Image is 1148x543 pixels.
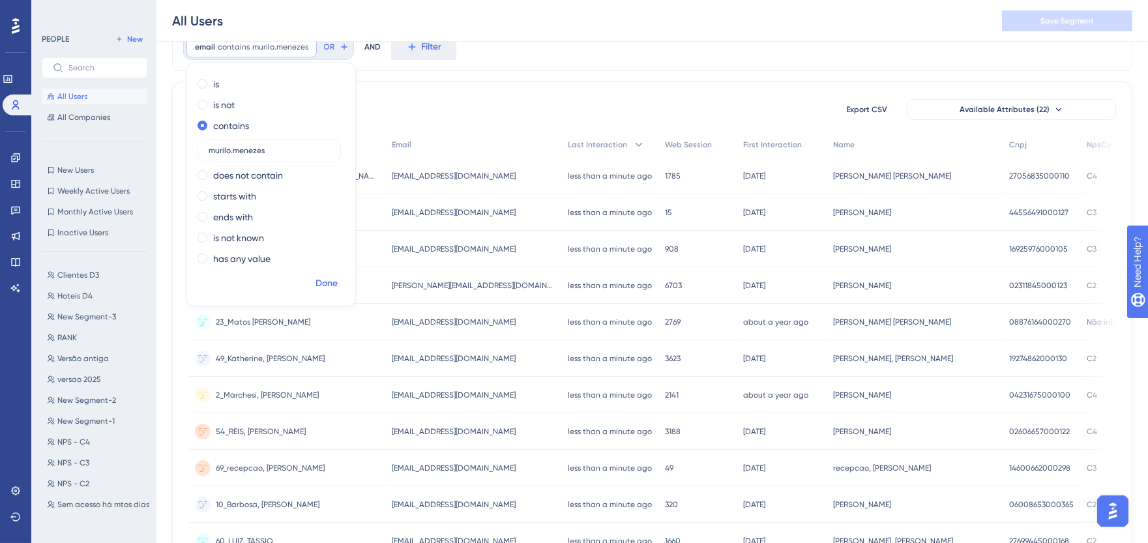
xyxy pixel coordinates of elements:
span: 15 [665,207,672,218]
button: versao 2025 [42,372,155,387]
time: about a year ago [743,317,808,327]
span: 6703 [665,280,682,291]
time: [DATE] [743,244,765,254]
span: Export CSV [847,104,888,115]
span: [PERSON_NAME] [833,280,891,291]
div: AND [364,34,381,60]
span: Available Attributes (22) [960,104,1050,115]
span: Clientes D3 [57,270,99,280]
span: First Interaction [743,139,802,150]
span: murilo.menezes [252,42,308,52]
span: [EMAIL_ADDRESS][DOMAIN_NAME] [392,353,516,364]
button: Monthly Active Users [42,204,147,220]
span: C2 [1087,499,1096,510]
button: Save Segment [1002,10,1132,31]
span: Weekly Active Users [57,186,130,196]
label: is not [213,97,235,113]
span: Web Session [665,139,712,150]
span: New Users [57,165,94,175]
span: email [195,42,215,52]
span: Cnpj [1009,139,1027,150]
span: 3188 [665,426,681,437]
span: 23_Matos [PERSON_NAME] [216,317,310,327]
input: Search [68,63,136,72]
input: Type the value [209,146,330,155]
button: Export CSV [834,99,900,120]
time: [DATE] [743,354,765,363]
span: [PERSON_NAME] [PERSON_NAME] [833,317,951,327]
button: RANK [42,330,155,345]
span: 08876164000270 [1009,317,1071,327]
span: C3 [1087,463,1096,473]
span: versao 2025 [57,374,101,385]
span: 14600662000298 [1009,463,1070,473]
span: C3 [1087,244,1096,254]
span: 49_Katherine, [PERSON_NAME] [216,353,325,364]
span: 44556491000127 [1009,207,1068,218]
span: C4 [1087,171,1097,181]
time: less than a minute ago [568,427,652,436]
time: [DATE] [743,171,765,181]
button: All Users [42,89,147,104]
button: Versão antiga [42,351,155,366]
span: [EMAIL_ADDRESS][DOMAIN_NAME] [392,499,516,510]
time: less than a minute ago [568,208,652,217]
span: [PERSON_NAME] [833,390,891,400]
span: New [127,34,143,44]
span: [EMAIL_ADDRESS][DOMAIN_NAME] [392,317,516,327]
span: 02311845000123 [1009,280,1067,291]
time: [DATE] [743,427,765,436]
span: 10_Barbosa, [PERSON_NAME] [216,499,319,510]
span: Save Segment [1040,16,1094,26]
label: is [213,76,219,92]
span: contains [218,42,250,52]
time: [DATE] [743,463,765,473]
span: RANK [57,332,77,343]
span: NPS - C2 [57,478,89,489]
button: Weekly Active Users [42,183,147,199]
span: 320 [665,499,678,510]
time: less than a minute ago [568,354,652,363]
span: 69_recepcao, [PERSON_NAME] [216,463,325,473]
span: Filter [422,39,442,55]
label: starts with [213,188,256,204]
button: NPS - C3 [42,455,155,471]
time: less than a minute ago [568,500,652,509]
label: does not contain [213,168,283,183]
label: ends with [213,209,253,225]
span: [PERSON_NAME] [833,244,891,254]
span: Email [392,139,411,150]
span: [EMAIL_ADDRESS][DOMAIN_NAME] [392,463,516,473]
span: [PERSON_NAME] [833,207,891,218]
span: 06008653000365 [1009,499,1074,510]
button: Clientes D3 [42,267,155,283]
span: New Segment-1 [57,416,115,426]
button: Available Attributes (22) [907,99,1116,120]
span: NpsCycle [1087,139,1122,150]
button: OR [322,37,351,57]
time: less than a minute ago [568,244,652,254]
button: NPS - C4 [42,434,155,450]
span: Need Help? [31,3,81,19]
span: Inactive Users [57,227,108,238]
time: [DATE] [743,281,765,290]
span: 2769 [665,317,681,327]
span: [EMAIL_ADDRESS][DOMAIN_NAME] [392,207,516,218]
span: 49 [665,463,673,473]
span: Hoteis D4 [57,291,93,301]
span: 04231675000100 [1009,390,1070,400]
span: C4 [1087,390,1097,400]
time: about a year ago [743,390,808,400]
span: [PERSON_NAME], [PERSON_NAME] [833,353,953,364]
time: less than a minute ago [568,171,652,181]
div: All Users [172,12,223,30]
iframe: UserGuiding AI Assistant Launcher [1093,492,1132,531]
span: NPS - C4 [57,437,90,447]
span: C4 [1087,426,1097,437]
span: [EMAIL_ADDRESS][DOMAIN_NAME] [392,390,516,400]
span: 54_REIS, [PERSON_NAME] [216,426,306,437]
span: 1785 [665,171,681,181]
span: [EMAIL_ADDRESS][DOMAIN_NAME] [392,426,516,437]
